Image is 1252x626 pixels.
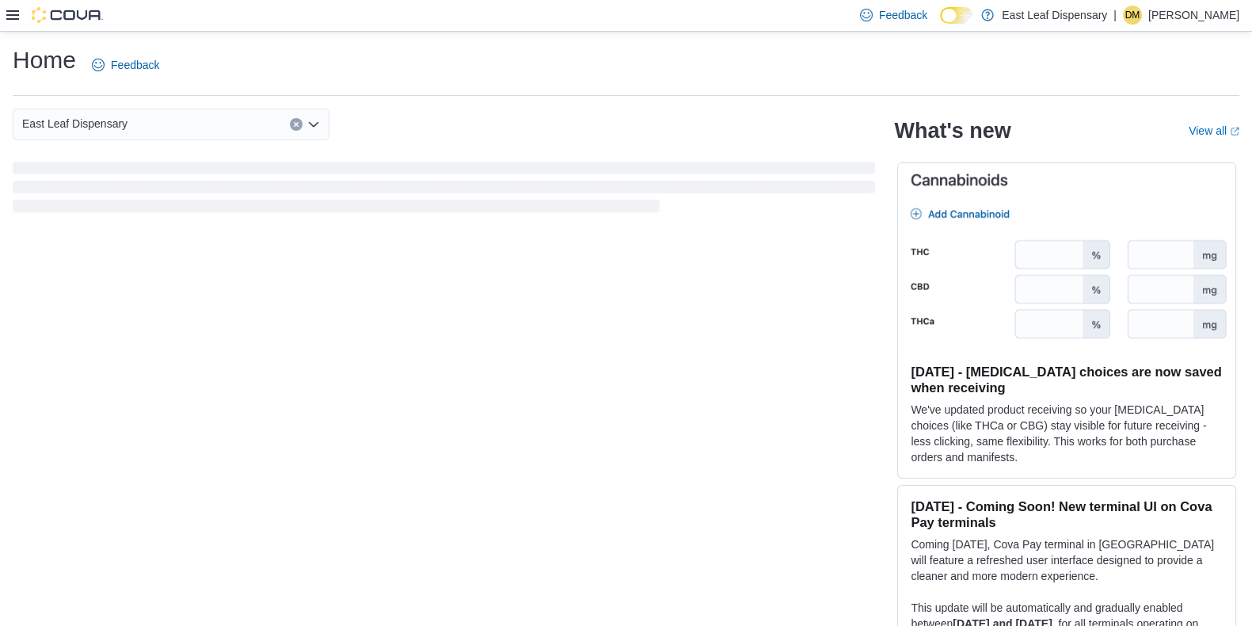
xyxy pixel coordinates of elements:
[879,7,927,23] span: Feedback
[1123,6,1142,25] div: Danielle Miller
[911,364,1223,395] h3: [DATE] - [MEDICAL_DATA] choices are now saved when receiving
[894,118,1010,143] h2: What's new
[1189,124,1239,137] a: View allExternal link
[911,536,1223,584] p: Coming [DATE], Cova Pay terminal in [GEOGRAPHIC_DATA] will feature a refreshed user interface des...
[1125,6,1140,25] span: DM
[911,498,1223,530] h3: [DATE] - Coming Soon! New terminal UI on Cova Pay terminals
[111,57,159,73] span: Feedback
[86,49,166,81] a: Feedback
[290,118,303,131] button: Clear input
[307,118,320,131] button: Open list of options
[1002,6,1107,25] p: East Leaf Dispensary
[1230,127,1239,136] svg: External link
[1113,6,1117,25] p: |
[32,7,103,23] img: Cova
[911,402,1223,465] p: We've updated product receiving so your [MEDICAL_DATA] choices (like THCa or CBG) stay visible fo...
[13,44,76,76] h1: Home
[940,24,941,25] span: Dark Mode
[13,165,875,216] span: Loading
[940,7,973,24] input: Dark Mode
[22,114,127,133] span: East Leaf Dispensary
[1148,6,1239,25] p: [PERSON_NAME]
